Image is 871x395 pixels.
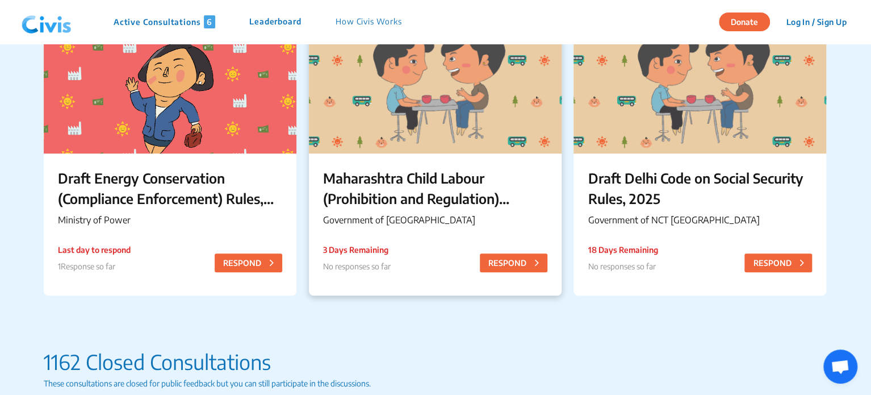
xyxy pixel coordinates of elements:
p: 18 Days Remaining [588,244,658,256]
p: 1 [58,260,131,272]
button: RESPOND [744,253,812,272]
a: Draft Delhi Code on Social Security Rules, 2025Government of NCT [GEOGRAPHIC_DATA]18 Days Remaini... [573,11,826,296]
p: Maharashtra Child Labour (Prohibition and Regulation) (Amendment) Rules, 2025 [323,168,547,209]
a: Open chat [823,350,857,384]
button: Donate [719,13,770,31]
button: RESPOND [480,253,547,272]
p: Active Consultations [114,15,215,28]
span: Response so far [61,261,115,271]
p: Government of [GEOGRAPHIC_DATA] [323,213,547,227]
a: Maharashtra Child Labour (Prohibition and Regulation) (Amendment) Rules, 2025Government of [GEOGR... [309,11,562,296]
p: Last day to respond [58,244,131,256]
p: 3 Days Remaining [323,244,391,256]
p: 1162 Closed Consultations [44,347,828,377]
span: 6 [204,15,215,28]
p: Draft Energy Conservation (Compliance Enforcement) Rules, 2025 [58,168,282,209]
a: Donate [719,15,778,27]
img: navlogo.png [17,5,76,39]
span: No responses so far [323,261,391,271]
button: Log In / Sign Up [778,13,854,31]
button: RESPOND [215,253,282,272]
p: These consultations are closed for public feedback but you can still participate in the discussions. [44,377,828,389]
span: No responses so far [588,261,655,271]
p: Government of NCT [GEOGRAPHIC_DATA] [588,213,812,227]
p: How Civis Works [336,15,402,28]
p: Leaderboard [249,15,301,28]
p: Ministry of Power [58,213,282,227]
p: Draft Delhi Code on Social Security Rules, 2025 [588,168,812,209]
a: Draft Energy Conservation (Compliance Enforcement) Rules, 2025Ministry of PowerLast day to respon... [44,11,296,296]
